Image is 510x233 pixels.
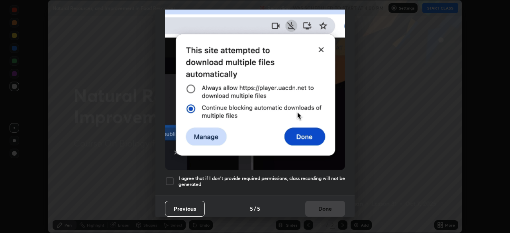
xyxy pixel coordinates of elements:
[178,175,345,188] h5: I agree that if I don't provide required permissions, class recording will not be generated
[257,204,260,213] h4: 5
[165,201,205,217] button: Previous
[250,204,253,213] h4: 5
[254,204,256,213] h4: /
